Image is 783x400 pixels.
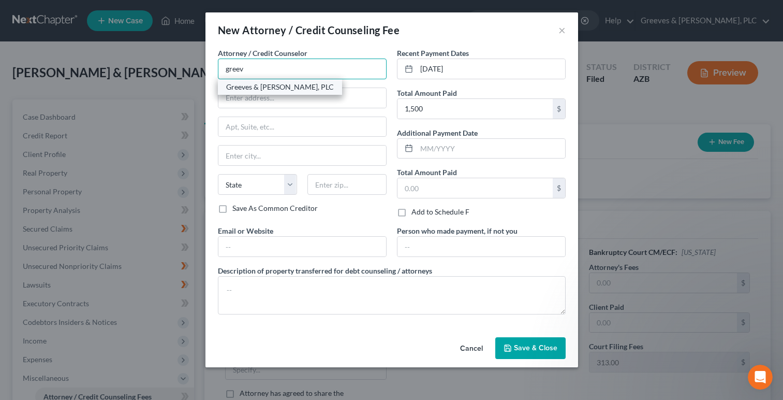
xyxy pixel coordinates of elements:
span: Attorney / Credit Counseling Fee [242,24,400,36]
label: Additional Payment Date [397,127,478,138]
button: Save & Close [495,337,566,359]
button: Cancel [452,338,491,359]
label: Save As Common Creditor [232,203,318,213]
span: Save & Close [514,344,557,352]
span: Attorney / Credit Counselor [218,49,307,58]
button: × [558,24,566,36]
input: 0.00 [397,178,553,198]
iframe: Intercom live chat [748,365,773,390]
input: MM/YYYY [417,139,565,159]
label: Person who made payment, if not you [397,225,518,236]
div: $ [553,178,565,198]
label: Email or Website [218,225,273,236]
label: Total Amount Paid [397,167,457,178]
div: $ [553,99,565,119]
input: Apt, Suite, etc... [218,117,386,137]
label: Add to Schedule F [411,207,469,217]
label: Description of property transferred for debt counseling / attorneys [218,265,432,276]
input: Enter address... [218,88,386,108]
input: Enter city... [218,146,386,165]
span: New [218,24,240,36]
input: -- [397,237,565,256]
input: 0.00 [397,99,553,119]
input: Search creditor by name... [218,59,387,79]
label: Total Amount Paid [397,88,457,98]
input: Enter zip... [307,174,387,195]
input: -- [218,237,386,256]
label: Recent Payment Dates [397,48,469,59]
input: MM/YYYY [417,59,565,79]
div: Greeves & [PERSON_NAME], PLC [226,82,334,92]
